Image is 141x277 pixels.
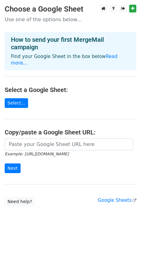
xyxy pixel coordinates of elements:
p: Use one of the options below... [5,16,136,23]
a: Google Sheets [98,197,136,203]
input: Paste your Google Sheet URL here [5,138,133,150]
p: Find your Google Sheet in the box below [11,53,130,66]
small: Example: [URL][DOMAIN_NAME] [5,152,69,156]
a: Select... [5,98,28,108]
h4: Copy/paste a Google Sheet URL: [5,129,136,136]
iframe: Chat Widget [110,247,141,277]
h4: Select a Google Sheet: [5,86,136,94]
a: Need help? [5,197,35,207]
h3: Choose a Google Sheet [5,5,136,14]
a: Read more... [11,54,118,66]
h4: How to send your first MergeMail campaign [11,36,130,51]
input: Next [5,163,21,173]
div: Widget de chat [110,247,141,277]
